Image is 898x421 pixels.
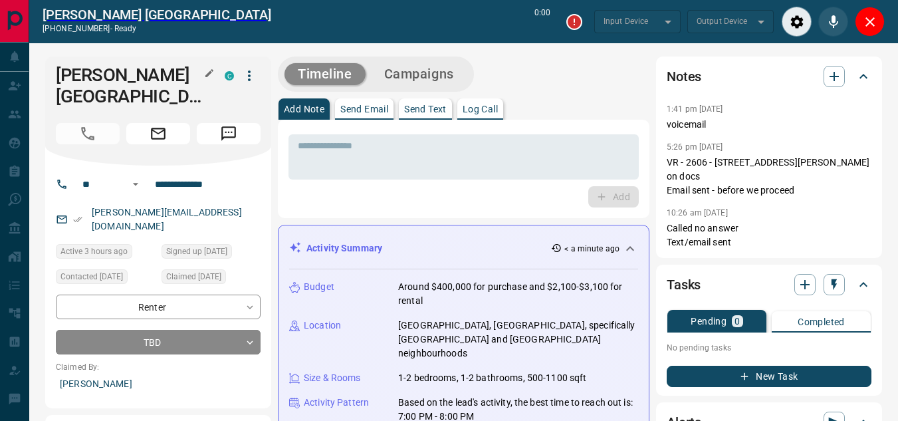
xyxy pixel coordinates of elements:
button: Timeline [284,63,366,85]
p: Send Text [404,104,447,114]
p: 0:00 [534,7,550,37]
div: TBD [56,330,261,354]
span: Active 3 hours ago [60,245,128,258]
a: [PERSON_NAME][EMAIL_ADDRESS][DOMAIN_NAME] [92,207,242,231]
a: [PERSON_NAME] [GEOGRAPHIC_DATA] [43,7,271,23]
span: Claimed [DATE] [166,270,221,283]
span: Signed up [DATE] [166,245,227,258]
div: Activity Summary< a minute ago [289,236,638,261]
div: Thu Jan 11 2024 [162,269,261,288]
span: Contacted [DATE] [60,270,123,283]
p: 5:26 pm [DATE] [667,142,723,152]
button: Campaigns [371,63,467,85]
span: Call [56,123,120,144]
h1: [PERSON_NAME] [GEOGRAPHIC_DATA] [56,65,205,107]
p: Around $400,000 for purchase and $2,100-$3,100 for rental [398,280,638,308]
button: New Task [667,366,871,387]
div: Fri Sep 12 2025 [56,244,155,263]
button: Open [128,176,144,192]
p: Claimed By: [56,361,261,373]
span: ready [114,24,137,33]
svg: Email Verified [73,215,82,224]
span: Email [126,123,190,144]
p: Completed [798,317,845,327]
div: Tasks [667,269,871,301]
div: Close [855,7,885,37]
p: < a minute ago [564,243,619,255]
p: [PHONE_NUMBER] - [43,23,271,35]
p: 10:26 am [DATE] [667,208,728,217]
p: No pending tasks [667,338,871,358]
div: Notes [667,61,871,92]
p: Size & Rooms [304,371,361,385]
p: 1:41 pm [DATE] [667,104,723,114]
p: [GEOGRAPHIC_DATA], [GEOGRAPHIC_DATA], specifically [GEOGRAPHIC_DATA] and [GEOGRAPHIC_DATA] neighb... [398,319,638,360]
div: Mon May 13 2024 [56,269,155,288]
p: 0 [734,317,740,326]
p: Log Call [463,104,498,114]
div: condos.ca [225,71,234,80]
p: Activity Pattern [304,396,369,410]
p: Activity Summary [306,241,382,255]
div: Thu Sep 14 2023 [162,244,261,263]
div: Mute [818,7,848,37]
h2: Notes [667,66,701,87]
p: 1-2 bedrooms, 1-2 bathrooms, 500-1100 sqft [398,371,587,385]
p: Send Email [340,104,388,114]
p: Budget [304,280,334,294]
p: Location [304,319,341,333]
div: Renter [56,295,261,319]
p: VR - 2606 - [STREET_ADDRESS][PERSON_NAME] on docs Email sent - before we proceed [667,156,871,198]
span: Message [197,123,261,144]
h2: Tasks [667,274,701,295]
p: [PERSON_NAME] [56,373,261,395]
p: voicemail [667,118,871,132]
p: Called no answer Text/email sent [667,221,871,249]
p: Pending [691,317,727,326]
p: Add Note [284,104,324,114]
div: Audio Settings [782,7,812,37]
